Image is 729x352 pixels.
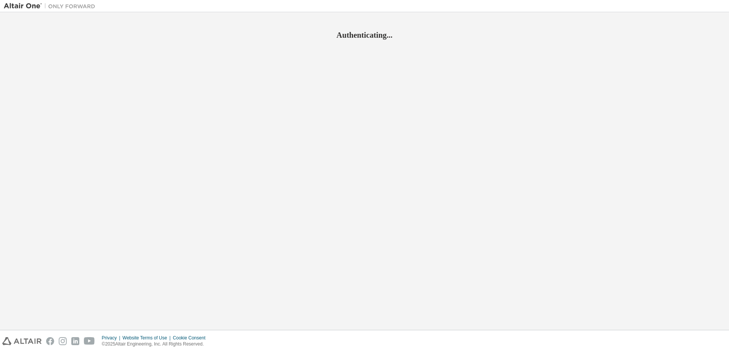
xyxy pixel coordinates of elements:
img: facebook.svg [46,337,54,345]
div: Privacy [102,335,122,341]
p: © 2025 Altair Engineering, Inc. All Rights Reserved. [102,341,210,347]
img: instagram.svg [59,337,67,345]
h2: Authenticating... [4,30,725,40]
img: Altair One [4,2,99,10]
div: Website Terms of Use [122,335,173,341]
div: Cookie Consent [173,335,210,341]
img: youtube.svg [84,337,95,345]
img: linkedin.svg [71,337,79,345]
img: altair_logo.svg [2,337,42,345]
